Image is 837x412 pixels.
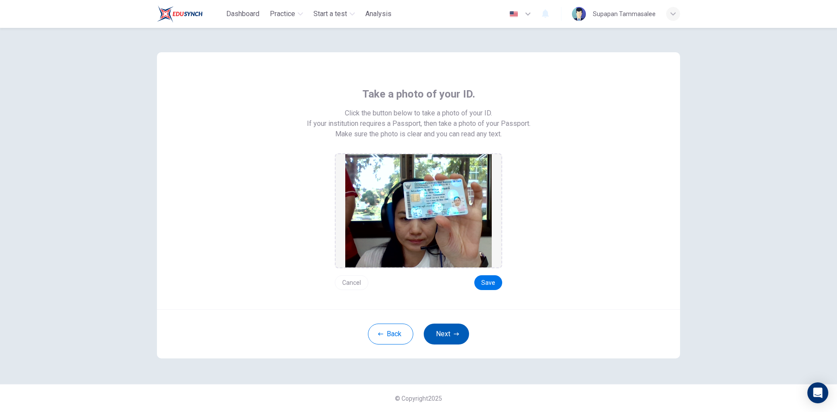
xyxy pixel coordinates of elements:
button: Back [368,324,413,344]
span: Analysis [365,9,391,19]
img: Train Test logo [157,5,203,23]
button: Next [424,324,469,344]
span: Dashboard [226,9,259,19]
img: en [508,11,519,17]
div: Supapan Tammasalee [593,9,656,19]
div: Open Intercom Messenger [807,382,828,403]
span: Start a test [313,9,347,19]
img: preview screemshot [345,154,492,267]
span: Take a photo of your ID. [362,87,475,101]
img: Profile picture [572,7,586,21]
span: © Copyright 2025 [395,395,442,402]
button: Dashboard [223,6,263,22]
button: Save [474,275,502,290]
a: Train Test logo [157,5,223,23]
span: Make sure the photo is clear and you can read any text. [335,129,502,139]
span: Click the button below to take a photo of your ID. If your institution requires a Passport, then ... [307,108,531,129]
button: Practice [266,6,306,22]
button: Analysis [362,6,395,22]
button: Start a test [310,6,358,22]
span: Practice [270,9,295,19]
button: Cancel [335,275,368,290]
